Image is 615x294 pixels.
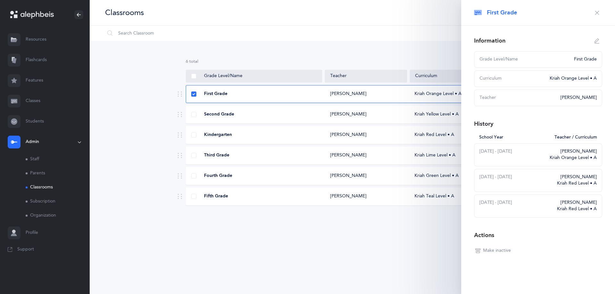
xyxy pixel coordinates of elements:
[204,193,228,200] span: Fifth Grade
[551,134,597,141] div: Teacher / Curriculum
[330,91,366,97] div: [PERSON_NAME]
[546,75,597,82] div: Kriah Orange Level • A
[105,26,472,41] input: Search Classroom
[415,73,513,79] div: Curriculum
[26,166,90,180] a: Parents
[480,200,553,212] div: [DATE] - [DATE]
[105,7,144,18] div: Classrooms
[480,56,570,63] div: Grade Level/Name
[204,91,227,97] span: First Grade
[557,174,597,180] div: [PERSON_NAME]
[204,132,232,138] span: Kindergarten
[191,73,317,79] div: Grade Level/Name
[474,120,493,128] div: History
[487,9,517,17] span: First Grade
[561,95,597,101] div: [PERSON_NAME]
[26,152,90,166] a: Staff
[204,173,232,179] span: Fourth Grade
[330,73,401,79] div: Teacher
[26,180,90,195] a: Classrooms
[474,37,505,45] div: Information
[330,173,366,179] div: [PERSON_NAME]
[550,155,597,161] div: Kriah Orange Level • A
[204,152,229,159] span: Third Grade
[17,246,34,253] span: Support
[474,246,512,256] button: Make inactive
[409,173,519,179] div: Kriah Green Level • A
[409,91,519,97] div: Kriah Orange Level • A
[480,75,546,82] div: Curriculum
[189,59,198,64] span: total
[26,209,90,223] a: Organization
[204,111,234,118] span: Second Grade
[26,195,90,209] a: Subscription
[409,132,519,138] div: Kriah Red Level • A
[479,134,551,141] div: School Year
[570,56,597,63] div: First Grade
[330,132,366,138] div: [PERSON_NAME]
[330,152,366,159] div: [PERSON_NAME]
[330,193,366,200] div: [PERSON_NAME]
[583,262,607,286] iframe: Drift Widget Chat Controller
[550,148,597,155] div: [PERSON_NAME]
[483,248,511,254] span: Make inactive
[186,59,519,65] div: 6
[480,95,557,101] div: Teacher
[330,111,366,118] div: [PERSON_NAME]
[557,180,597,187] div: Kriah Red Level • A
[557,206,597,212] div: Kriah Red Level • A
[409,193,519,200] div: Kriah Teal Level • A
[409,111,519,118] div: Kriah Yellow Level • A
[409,152,519,159] div: Kriah Lime Level • A
[480,174,553,187] div: [DATE] - [DATE]
[557,200,597,206] div: [PERSON_NAME]
[480,148,546,161] div: [DATE] - [DATE]
[474,231,494,239] div: Actions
